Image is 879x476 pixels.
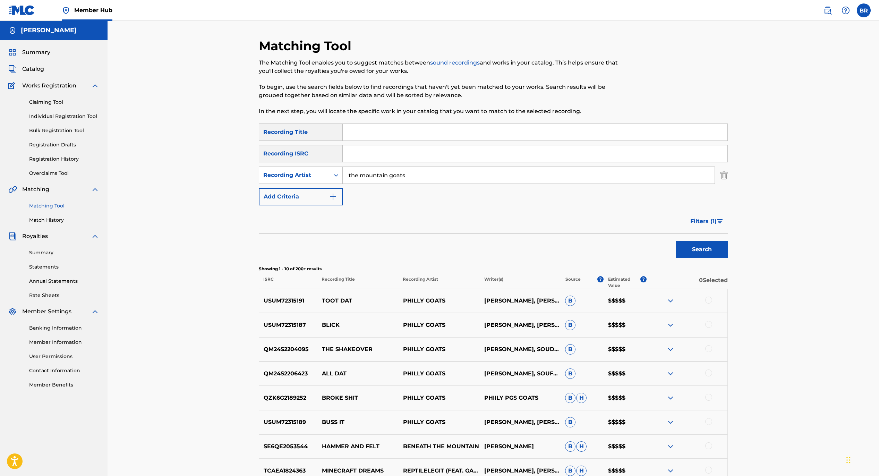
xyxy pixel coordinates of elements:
span: Matching [22,185,49,194]
p: ALL DAT [317,369,399,378]
img: expand [666,394,675,402]
a: User Permissions [29,353,99,360]
p: PHILLY GOATS [398,418,479,426]
img: expand [666,321,675,329]
img: Royalties [8,232,17,240]
div: User Menu [857,3,871,17]
img: expand [666,467,675,475]
p: QM24S2204095 [259,345,317,354]
p: TOOT DAT [317,297,399,305]
iframe: Chat Widget [844,443,879,476]
iframe: Resource Center [860,336,879,392]
a: Member Information [29,339,99,346]
p: [PERSON_NAME], [PERSON_NAME], [PERSON_NAME], [PERSON_NAME], SOUFEYANE [PERSON_NAME] [479,297,561,305]
img: expand [91,185,99,194]
p: $$$$$ [604,321,647,329]
span: Filters ( 1 ) [690,217,717,226]
p: PHIILY PGS GOATS [479,394,561,402]
span: H [576,466,587,476]
img: expand [666,442,675,451]
span: Summary [22,48,50,57]
a: Overclaims Tool [29,170,99,177]
div: Help [839,3,853,17]
img: Works Registration [8,82,17,90]
p: BLICK [317,321,399,329]
p: PHILLY GOATS [398,345,479,354]
a: Matching Tool [29,202,99,210]
button: Search [676,241,728,258]
img: Top Rightsholder [62,6,70,15]
span: H [576,393,587,403]
img: expand [666,369,675,378]
img: Summary [8,48,17,57]
p: 0 Selected [647,276,728,289]
a: sound recordings [430,59,480,66]
p: Recording Artist [398,276,479,289]
p: $$$$$ [604,418,647,426]
p: $$$$$ [604,297,647,305]
a: CatalogCatalog [8,65,44,73]
a: Bulk Registration Tool [29,127,99,134]
p: HAMMER AND FELT [317,442,399,451]
span: B [565,441,575,452]
a: SummarySummary [8,48,50,57]
img: expand [91,232,99,240]
span: B [565,466,575,476]
p: PHILLY GOATS [398,321,479,329]
p: BENEATH THE MOUNTAIN [398,442,479,451]
p: [PERSON_NAME], [PERSON_NAME] [479,321,561,329]
p: $$$$$ [604,394,647,402]
p: $$$$$ [604,345,647,354]
span: Catalog [22,65,44,73]
p: PHILLY GOATS [398,394,479,402]
p: THE SHAKEOVER [317,345,399,354]
h2: Matching Tool [259,38,355,54]
a: Banking Information [29,324,99,332]
p: BROKE SHIT [317,394,399,402]
p: PHILLY GOATS [398,369,479,378]
a: Match History [29,216,99,224]
p: Showing 1 - 10 of 200+ results [259,266,728,272]
p: REPTILELEGIT (FEAT. GALAXY GOATS) [398,467,479,475]
p: $$$$$ [604,369,647,378]
img: 9d2ae6d4665cec9f34b9.svg [329,193,337,201]
span: Member Settings [22,307,71,316]
img: expand [91,307,99,316]
a: Individual Registration Tool [29,113,99,120]
p: QZK6G2189252 [259,394,317,402]
span: B [565,344,575,355]
img: Delete Criterion [720,167,728,184]
p: Writer(s) [479,276,561,289]
span: H [576,441,587,452]
p: In the next step, you will locate the specific work in your catalog that you want to match to the... [259,107,620,116]
p: [PERSON_NAME], SOUDYCE [PERSON_NAME], SOUFEYANCE [PERSON_NAME] [479,345,561,354]
p: [PERSON_NAME], SOUFEYANE [PERSON_NAME] [479,369,561,378]
p: MINECRAFT DREAMS [317,467,399,475]
p: ISRC [259,276,317,289]
p: [PERSON_NAME] [479,442,561,451]
img: expand [91,82,99,90]
img: help [842,6,850,15]
p: USUM72315187 [259,321,317,329]
p: $$$$$ [604,467,647,475]
a: Summary [29,249,99,256]
img: Matching [8,185,17,194]
span: B [565,368,575,379]
img: expand [666,297,675,305]
span: B [565,296,575,306]
p: QM24S2206423 [259,369,317,378]
button: Add Criteria [259,188,343,205]
p: To begin, use the search fields below to find recordings that haven't yet been matched to your wo... [259,83,620,100]
p: The Matching Tool enables you to suggest matches between and works in your catalog. This helps en... [259,59,620,75]
img: filter [717,219,723,223]
span: ? [597,276,604,282]
p: PHILLY GOATS [398,297,479,305]
a: Statements [29,263,99,271]
span: B [565,393,575,403]
img: MLC Logo [8,5,35,15]
p: Estimated Value [608,276,640,289]
a: Rate Sheets [29,292,99,299]
span: B [565,320,575,330]
img: expand [666,418,675,426]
